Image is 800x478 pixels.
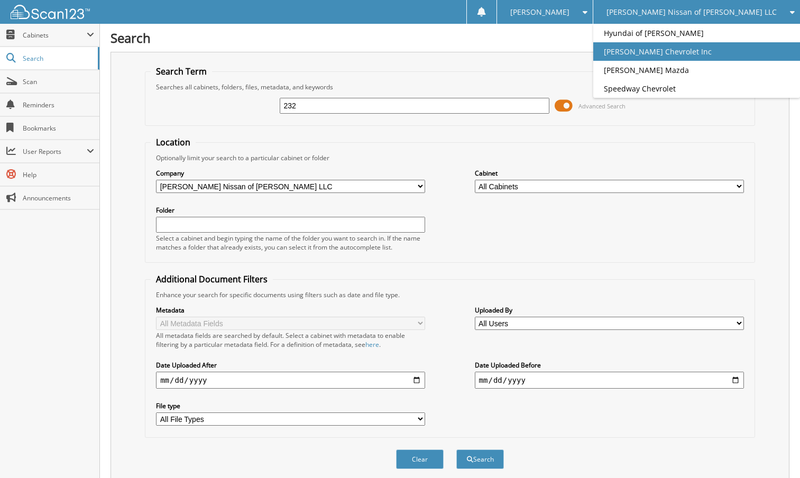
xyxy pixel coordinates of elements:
span: [PERSON_NAME] [510,9,569,15]
legend: Additional Document Filters [151,273,273,285]
div: Optionally limit your search to a particular cabinet or folder [151,153,749,162]
input: start [156,372,425,389]
div: All metadata fields are searched by default. Select a cabinet with metadata to enable filtering b... [156,331,425,349]
a: [PERSON_NAME] Chevrolet Inc [593,42,800,61]
h1: Search [111,29,789,47]
label: Company [156,169,425,178]
span: Search [23,54,93,63]
span: Bookmarks [23,124,94,133]
legend: Location [151,136,196,148]
label: Uploaded By [475,306,744,315]
span: Help [23,170,94,179]
input: end [475,372,744,389]
iframe: Chat Widget [747,427,800,478]
span: Advanced Search [578,102,626,110]
span: [PERSON_NAME] Nissan of [PERSON_NAME] LLC [606,9,777,15]
label: Date Uploaded After [156,361,425,370]
div: Select a cabinet and begin typing the name of the folder you want to search in. If the name match... [156,234,425,252]
label: Metadata [156,306,425,315]
button: Clear [396,449,444,469]
img: scan123-logo-white.svg [11,5,90,19]
a: [PERSON_NAME] Mazda [593,61,800,79]
label: Date Uploaded Before [475,361,744,370]
div: Enhance your search for specific documents using filters such as date and file type. [151,290,749,299]
label: Cabinet [475,169,744,178]
a: Hyundai of [PERSON_NAME] [593,24,800,42]
span: Announcements [23,194,94,203]
label: File type [156,401,425,410]
label: Folder [156,206,425,215]
span: User Reports [23,147,87,156]
span: Scan [23,77,94,86]
button: Search [456,449,504,469]
span: Reminders [23,100,94,109]
a: Speedway Chevrolet [593,79,800,98]
a: here [365,340,379,349]
span: Cabinets [23,31,87,40]
div: Searches all cabinets, folders, files, metadata, and keywords [151,82,749,91]
legend: Search Term [151,66,212,77]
